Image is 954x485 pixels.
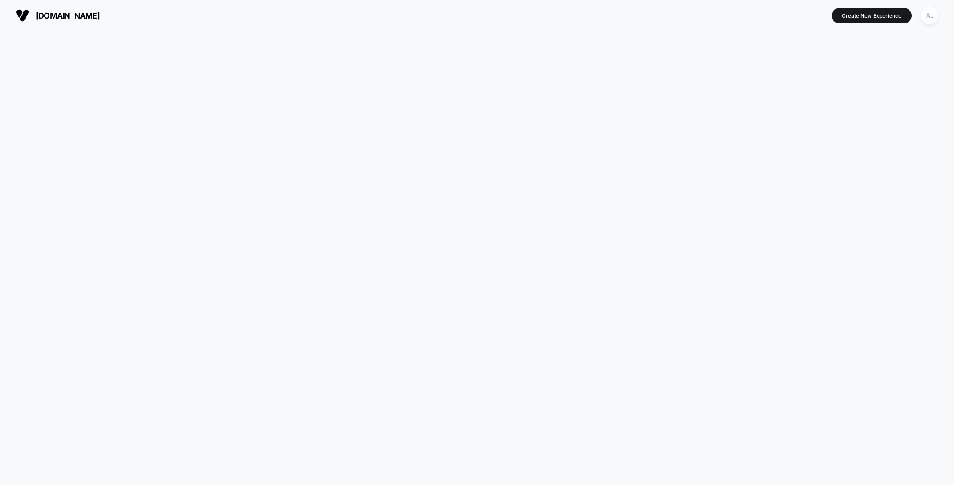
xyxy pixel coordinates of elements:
button: Create New Experience [832,8,912,23]
span: [DOMAIN_NAME] [36,11,100,20]
button: [DOMAIN_NAME] [13,8,102,23]
div: AL [921,7,938,24]
img: Visually logo [16,9,29,22]
button: AL [918,7,941,25]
